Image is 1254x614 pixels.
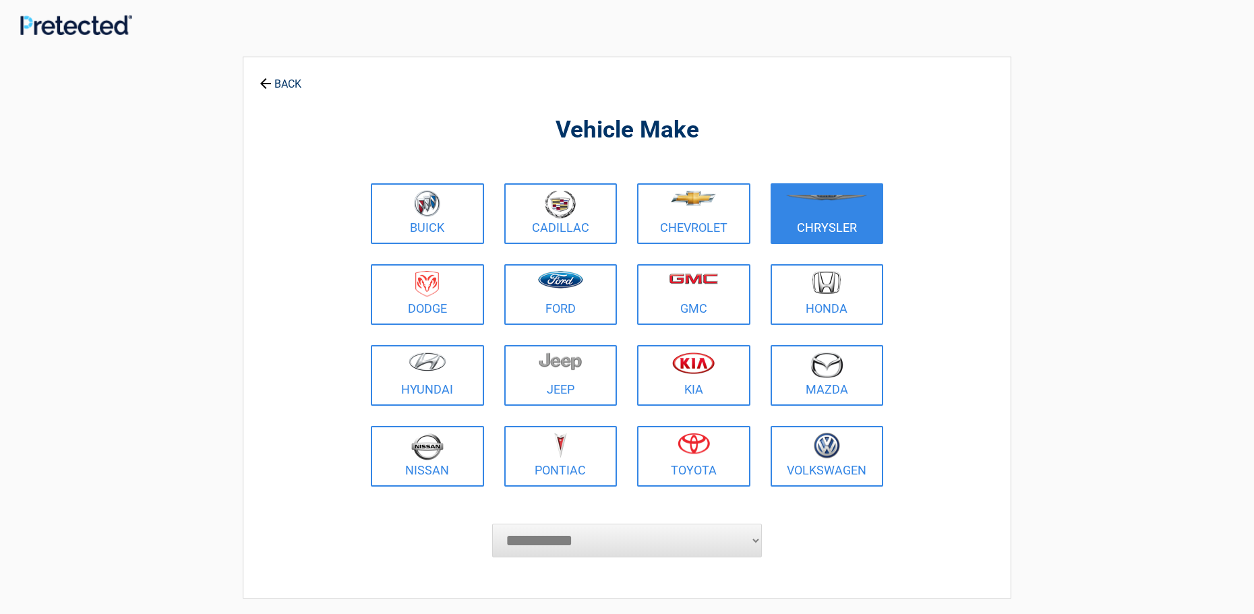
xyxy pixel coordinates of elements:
[637,426,750,487] a: Toyota
[771,264,884,325] a: Honda
[257,66,304,90] a: BACK
[367,115,887,146] h2: Vehicle Make
[771,345,884,406] a: Mazda
[771,183,884,244] a: Chrysler
[504,345,618,406] a: Jeep
[814,433,840,459] img: volkswagen
[371,426,484,487] a: Nissan
[414,190,440,217] img: buick
[20,15,132,35] img: Main Logo
[637,264,750,325] a: GMC
[554,433,567,458] img: pontiac
[504,264,618,325] a: Ford
[409,352,446,371] img: hyundai
[371,345,484,406] a: Hyundai
[637,183,750,244] a: Chevrolet
[411,433,444,460] img: nissan
[669,273,718,284] img: gmc
[371,264,484,325] a: Dodge
[504,183,618,244] a: Cadillac
[785,195,868,201] img: chrysler
[545,190,576,218] img: cadillac
[371,183,484,244] a: Buick
[671,191,716,206] img: chevrolet
[812,271,841,295] img: honda
[810,352,843,378] img: mazda
[539,352,582,371] img: jeep
[672,352,715,374] img: kia
[415,271,439,297] img: dodge
[504,426,618,487] a: Pontiac
[678,433,710,454] img: toyota
[771,426,884,487] a: Volkswagen
[637,345,750,406] a: Kia
[538,271,583,288] img: ford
